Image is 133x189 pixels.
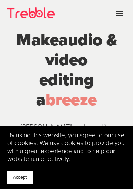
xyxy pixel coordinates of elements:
[45,90,97,110] span: breeze
[14,30,119,110] h1: Make a
[14,123,119,164] p: [PERSON_NAME]’s online editor makes it possible for anyone to create professionally produced spok...
[39,70,94,90] span: editing
[45,30,117,70] span: audio & video
[7,131,126,163] p: By using this website, you agree to our use of cookies. We use cookies to provide you with a grea...
[13,175,27,180] span: Accept
[7,171,33,184] button: Accept
[7,7,55,18] img: Trebble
